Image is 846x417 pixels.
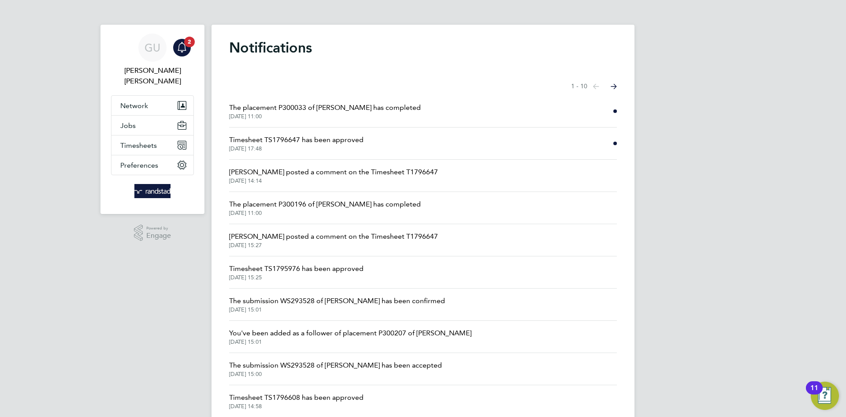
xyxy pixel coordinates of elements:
span: GU [145,42,160,53]
span: [DATE] 14:14 [229,177,438,184]
a: The placement P300033 of [PERSON_NAME] has completed[DATE] 11:00 [229,102,421,120]
span: [DATE] 11:00 [229,113,421,120]
a: You've been added as a follower of placement P300207 of [PERSON_NAME][DATE] 15:01 [229,328,471,346]
span: The submission WS293528 of [PERSON_NAME] has been accepted [229,360,442,371]
span: Georgina Ulysses [111,65,194,86]
span: The placement P300033 of [PERSON_NAME] has completed [229,102,421,113]
a: Go to home page [111,184,194,198]
span: Timesheet TS1796647 has been approved [229,135,364,145]
span: Jobs [120,121,136,130]
a: The submission WS293528 of [PERSON_NAME] has been accepted[DATE] 15:00 [229,360,442,378]
nav: Select page of notifications list [571,78,617,95]
a: 2 [173,34,191,62]
a: Timesheet TS1795976 has been approved[DATE] 15:25 [229,263,364,281]
button: Timesheets [111,135,193,155]
a: GU[PERSON_NAME] [PERSON_NAME] [111,34,194,86]
span: Powered by [146,225,171,232]
a: [PERSON_NAME] posted a comment on the Timesheet T1796647[DATE] 15:27 [229,231,438,249]
span: [DATE] 15:01 [229,306,445,313]
button: Open Resource Center, 11 new notifications [811,382,839,410]
button: Jobs [111,116,193,135]
span: Engage [146,232,171,240]
a: Timesheet TS1796608 has been approved[DATE] 14:58 [229,392,364,410]
a: [PERSON_NAME] posted a comment on the Timesheet T1796647[DATE] 14:14 [229,167,438,184]
nav: Main navigation [100,25,204,214]
span: [DATE] 14:58 [229,403,364,410]
span: 2 [184,37,195,47]
span: You've been added as a follower of placement P300207 of [PERSON_NAME] [229,328,471,338]
span: [PERSON_NAME] posted a comment on the Timesheet T1796647 [229,167,438,177]
span: [PERSON_NAME] posted a comment on the Timesheet T1796647 [229,231,438,242]
span: Network [120,101,148,110]
h1: Notifications [229,39,617,56]
span: [DATE] 11:00 [229,210,421,217]
button: Network [111,96,193,115]
a: Powered byEngage [134,225,171,241]
span: The placement P300196 of [PERSON_NAME] has completed [229,199,421,210]
a: The placement P300196 of [PERSON_NAME] has completed[DATE] 11:00 [229,199,421,217]
span: The submission WS293528 of [PERSON_NAME] has been confirmed [229,296,445,306]
span: 1 - 10 [571,82,587,91]
div: 11 [810,388,818,399]
a: Timesheet TS1796647 has been approved[DATE] 17:48 [229,135,364,152]
span: [DATE] 17:48 [229,145,364,152]
span: Timesheet TS1795976 has been approved [229,263,364,274]
span: Preferences [120,161,158,169]
span: [DATE] 15:27 [229,242,438,249]
span: [DATE] 15:01 [229,338,471,346]
span: [DATE] 15:00 [229,371,442,378]
span: Timesheet TS1796608 has been approved [229,392,364,403]
img: randstad-logo-retina.png [134,184,171,198]
span: [DATE] 15:25 [229,274,364,281]
a: The submission WS293528 of [PERSON_NAME] has been confirmed[DATE] 15:01 [229,296,445,313]
button: Preferences [111,155,193,175]
span: Timesheets [120,141,157,150]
